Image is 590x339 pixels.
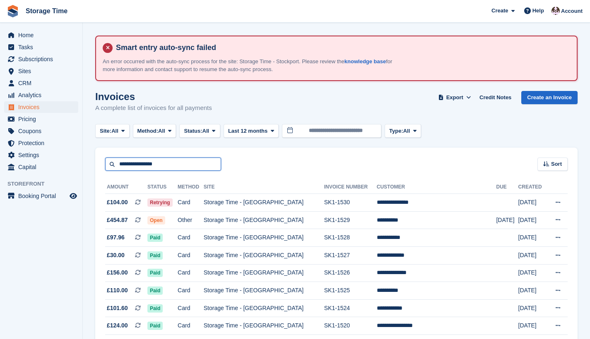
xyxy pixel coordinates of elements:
[518,181,547,194] th: Created
[18,89,68,101] span: Analytics
[4,125,78,137] a: menu
[324,181,377,194] th: Invoice Number
[18,190,68,202] span: Booking Portal
[18,137,68,149] span: Protection
[4,161,78,173] a: menu
[518,317,547,335] td: [DATE]
[107,198,128,207] span: £104.00
[324,194,377,212] td: SK1-1530
[147,322,163,330] span: Paid
[158,127,165,135] span: All
[105,181,147,194] th: Amount
[204,229,324,247] td: Storage Time - [GEOGRAPHIC_DATA]
[107,216,128,224] span: £454.87
[518,246,547,264] td: [DATE]
[4,29,78,41] a: menu
[113,43,570,53] h4: Smart entry auto-sync failed
[18,29,68,41] span: Home
[491,7,508,15] span: Create
[178,264,204,282] td: Card
[521,91,578,105] a: Create an Invoice
[107,286,128,295] span: £110.00
[561,7,583,15] span: Account
[18,125,68,137] span: Coupons
[204,246,324,264] td: Storage Time - [GEOGRAPHIC_DATA]
[389,127,403,135] span: Type:
[4,53,78,65] a: menu
[147,269,163,277] span: Paid
[178,317,204,335] td: Card
[518,211,547,229] td: [DATE]
[147,234,163,242] span: Paid
[204,317,324,335] td: Storage Time - [GEOGRAPHIC_DATA]
[179,124,220,138] button: Status: All
[22,4,71,18] a: Storage Time
[18,113,68,125] span: Pricing
[476,91,515,105] a: Credit Notes
[95,124,130,138] button: Site: All
[496,181,518,194] th: Due
[204,211,324,229] td: Storage Time - [GEOGRAPHIC_DATA]
[107,268,128,277] span: £156.00
[324,246,377,264] td: SK1-1527
[68,191,78,201] a: Preview store
[324,229,377,247] td: SK1-1528
[436,91,473,105] button: Export
[178,282,204,300] td: Card
[147,251,163,260] span: Paid
[204,181,324,194] th: Site
[18,77,68,89] span: CRM
[324,282,377,300] td: SK1-1525
[18,161,68,173] span: Capital
[147,198,173,207] span: Retrying
[95,103,212,113] p: A complete list of invoices for all payments
[324,317,377,335] td: SK1-1520
[385,124,421,138] button: Type: All
[446,93,463,102] span: Export
[4,77,78,89] a: menu
[228,127,267,135] span: Last 12 months
[324,211,377,229] td: SK1-1529
[178,211,204,229] td: Other
[518,229,547,247] td: [DATE]
[18,41,68,53] span: Tasks
[518,194,547,212] td: [DATE]
[324,299,377,317] td: SK1-1524
[518,282,547,300] td: [DATE]
[204,299,324,317] td: Storage Time - [GEOGRAPHIC_DATA]
[403,127,410,135] span: All
[518,264,547,282] td: [DATE]
[147,304,163,313] span: Paid
[147,216,165,224] span: Open
[4,137,78,149] a: menu
[147,286,163,295] span: Paid
[107,251,125,260] span: £30.00
[95,91,212,102] h1: Invoices
[178,299,204,317] td: Card
[551,160,562,168] span: Sort
[4,113,78,125] a: menu
[18,65,68,77] span: Sites
[133,124,176,138] button: Method: All
[18,149,68,161] span: Settings
[204,264,324,282] td: Storage Time - [GEOGRAPHIC_DATA]
[111,127,118,135] span: All
[184,127,202,135] span: Status:
[532,7,544,15] span: Help
[4,65,78,77] a: menu
[551,7,560,15] img: Saeed
[518,299,547,317] td: [DATE]
[4,89,78,101] a: menu
[4,101,78,113] a: menu
[7,180,82,188] span: Storefront
[4,149,78,161] a: menu
[178,246,204,264] td: Card
[204,282,324,300] td: Storage Time - [GEOGRAPHIC_DATA]
[107,304,128,313] span: £101.60
[496,211,518,229] td: [DATE]
[202,127,210,135] span: All
[4,190,78,202] a: menu
[103,57,393,74] p: An error occurred with the auto-sync process for the site: Storage Time - Stockport. Please revie...
[377,181,496,194] th: Customer
[18,101,68,113] span: Invoices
